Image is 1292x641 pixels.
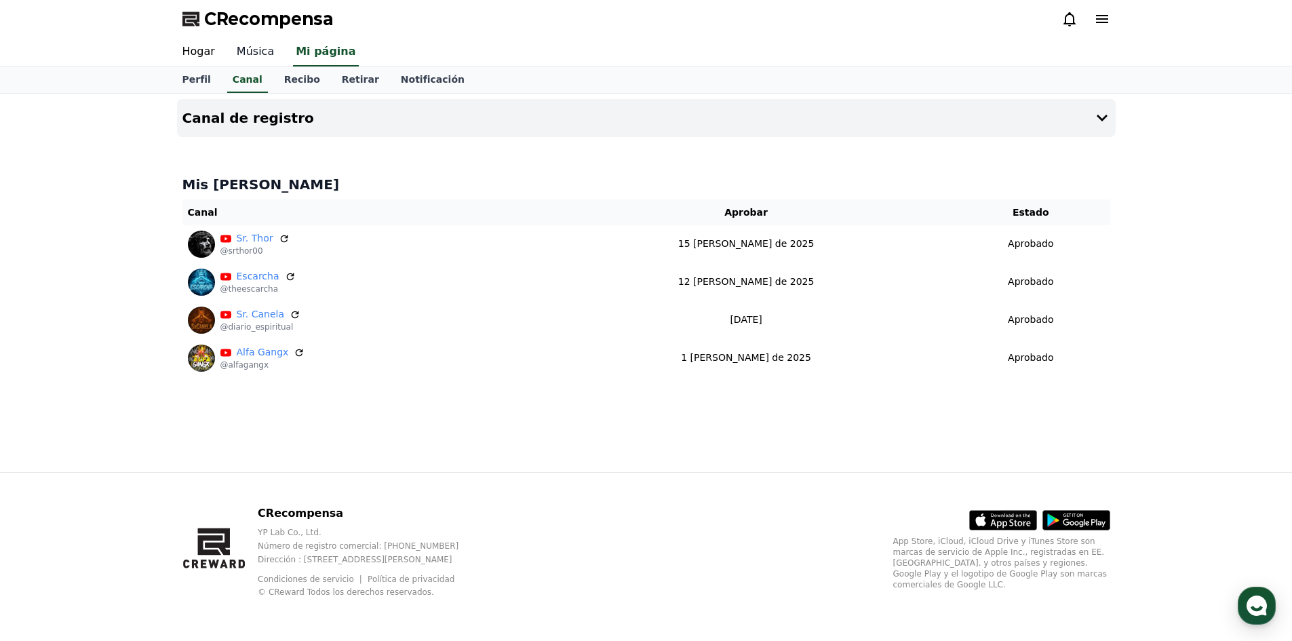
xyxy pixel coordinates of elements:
font: CRecompensa [204,9,333,28]
a: Messages [90,430,175,464]
font: Música [237,45,274,58]
font: Canal [233,74,262,85]
a: Sr. Thor [237,231,273,246]
a: Retirar [331,67,390,93]
font: App Store, iCloud, iCloud Drive y iTunes Store son marcas de servicio de Apple Inc., registradas ... [893,537,1108,589]
font: Aprobar [724,207,768,218]
a: Alfa Gangx [237,345,289,360]
font: Canal de registro [182,110,314,126]
font: Estado [1013,207,1049,218]
font: Condiciones de servicio [258,575,354,584]
img: Alfa Gangx [188,345,215,372]
font: Recibo [284,74,320,85]
font: Escarcha [237,271,279,281]
img: Sr. Thor [188,231,215,258]
span: Settings [201,450,234,461]
a: Escarcha [237,269,279,284]
font: @theescarcha [220,284,279,294]
font: Alfa Gangx [237,347,289,357]
a: Notificación [390,67,475,93]
a: Settings [175,430,260,464]
font: YP Lab Co., Ltd. [258,528,321,537]
font: Canal [188,207,218,218]
font: Dirección : [STREET_ADDRESS][PERSON_NAME] [258,555,452,564]
a: CRecompensa [182,8,333,30]
font: Hogar [182,45,215,58]
font: Aprobado [1008,238,1053,249]
a: Condiciones de servicio [258,575,364,584]
a: Perfil [172,67,222,93]
font: Sr. Canela [237,309,285,319]
font: Retirar [342,74,379,85]
span: Home [35,450,58,461]
img: Escarcha [188,269,215,296]
a: Mi página [293,38,358,66]
font: Mi página [296,45,355,58]
a: Canal [227,67,268,93]
span: Messages [113,451,153,462]
a: Hogar [172,38,226,66]
font: [DATE] [730,314,762,325]
a: Home [4,430,90,464]
button: Canal de registro [177,99,1116,137]
font: Número de registro comercial: [PHONE_NUMBER] [258,541,458,551]
a: Música [226,38,285,66]
font: 12 [PERSON_NAME] de 2025 [678,276,815,287]
font: Sr. Thor [237,233,273,244]
font: Aprobado [1008,352,1053,363]
font: Aprobado [1008,314,1053,325]
font: Aprobado [1008,276,1053,287]
font: CRecompensa [258,507,343,520]
a: Política de privacidad [368,575,454,584]
a: Recibo [273,67,331,93]
font: Notificación [401,74,465,85]
img: Sr. Canela [188,307,215,334]
a: Sr. Canela [237,307,285,322]
font: @srthor00 [220,246,263,256]
font: Mis [PERSON_NAME] [182,176,340,193]
font: Perfil [182,74,211,85]
font: 15 [PERSON_NAME] de 2025 [678,238,815,249]
font: @diario_espiritual [220,322,294,332]
font: © CReward Todos los derechos reservados. [258,587,434,597]
font: 1 [PERSON_NAME] de 2025 [681,352,811,363]
font: @alfagangx [220,360,269,370]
